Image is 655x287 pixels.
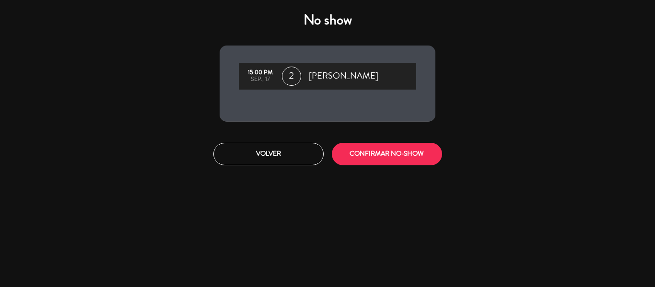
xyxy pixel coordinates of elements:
[220,11,435,29] h4: No show
[244,69,277,76] div: 15:00 PM
[244,76,277,83] div: sep., 17
[282,67,301,86] span: 2
[332,143,442,165] button: CONFIRMAR NO-SHOW
[213,143,324,165] button: Volver
[309,69,378,83] span: [PERSON_NAME]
